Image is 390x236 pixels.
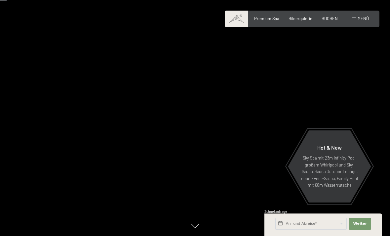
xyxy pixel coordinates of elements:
[289,16,312,21] a: Bildergalerie
[353,221,367,226] span: Weiter
[322,16,338,21] a: BUCHEN
[349,218,371,230] button: Weiter
[301,155,358,188] p: Sky Spa mit 23m Infinity Pool, großem Whirlpool und Sky-Sauna, Sauna Outdoor Lounge, neue Event-S...
[288,130,371,203] a: Hot & New Sky Spa mit 23m Infinity Pool, großem Whirlpool und Sky-Sauna, Sauna Outdoor Lounge, ne...
[254,16,279,21] a: Premium Spa
[264,210,287,213] span: Schnellanfrage
[358,16,369,21] span: Menü
[317,144,342,151] span: Hot & New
